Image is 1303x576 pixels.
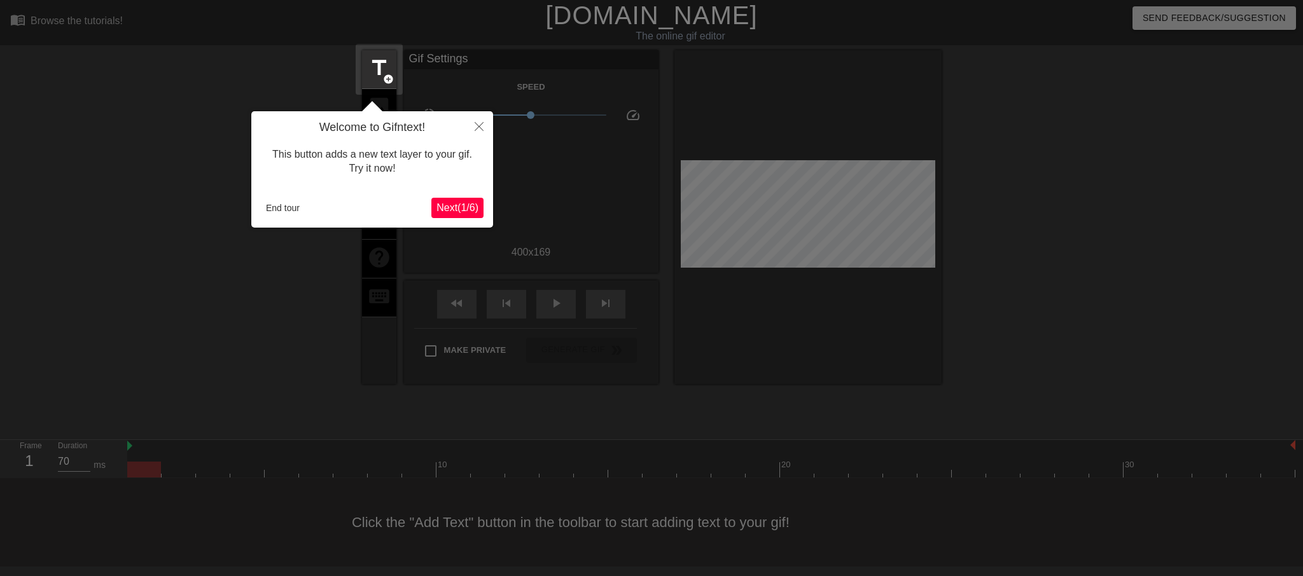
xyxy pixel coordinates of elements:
button: Close [465,111,493,141]
div: This button adds a new text layer to your gif. Try it now! [261,135,484,189]
button: Next [431,198,484,218]
h4: Welcome to Gifntext! [261,121,484,135]
span: Next ( 1 / 6 ) [436,202,478,213]
button: End tour [261,198,305,217]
